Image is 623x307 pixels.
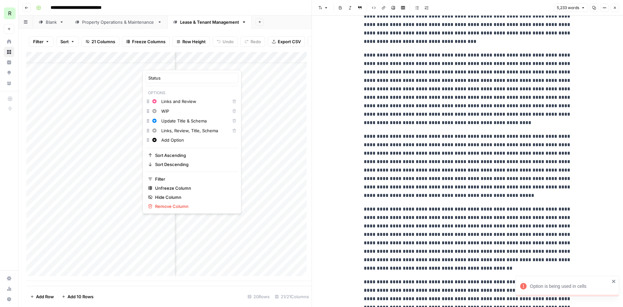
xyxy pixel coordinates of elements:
button: close [612,279,616,284]
a: Blank [33,16,69,29]
a: Home [4,36,14,47]
button: Help + Support [4,294,14,304]
span: Row Height [182,38,206,45]
div: 21/21 Columns [272,291,311,302]
div: Property Operations & Maintenance [82,19,155,25]
button: Redo [240,36,265,47]
a: Usage [4,284,14,294]
span: Freeze Columns [132,38,165,45]
button: Workspace: Re-Leased [4,5,14,21]
div: 20 Rows [245,291,272,302]
span: Sort Descending [155,161,233,168]
a: Opportunities [4,68,14,78]
span: Redo [250,38,261,45]
span: Filter [155,176,233,182]
button: Row Height [172,36,210,47]
button: Export CSV [268,36,305,47]
span: Sort Ascending [155,152,233,159]
a: Property Operations & Maintenance [69,16,167,29]
span: 5,233 words [557,5,579,11]
div: Blank [46,19,57,25]
span: Hide Column [155,194,233,200]
span: 21 Columns [92,38,115,45]
span: Filter [33,38,43,45]
span: Sort [60,38,69,45]
input: Add Option [161,137,236,143]
span: Add Row [36,293,54,300]
span: Remove Column [155,203,233,210]
button: Sort [56,36,79,47]
button: Add Row [26,291,58,302]
a: Lease & Tenant Management [167,16,252,29]
button: Filter [29,36,54,47]
button: Freeze Columns [122,36,170,47]
a: Your Data [4,78,14,88]
span: Add 10 Rows [67,293,93,300]
button: 21 Columns [81,36,119,47]
div: Option is being used in cells [530,283,610,289]
span: Undo [223,38,234,45]
span: Export CSV [278,38,301,45]
span: R [8,9,11,17]
button: Add 10 Rows [58,291,97,302]
a: Browse [4,47,14,57]
button: Undo [213,36,238,47]
div: Lease & Tenant Management [180,19,239,25]
a: Settings [4,273,14,284]
p: Options [145,89,238,97]
button: 5,233 words [554,4,588,12]
a: Insights [4,57,14,68]
span: Unfreeze Column [155,185,233,191]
